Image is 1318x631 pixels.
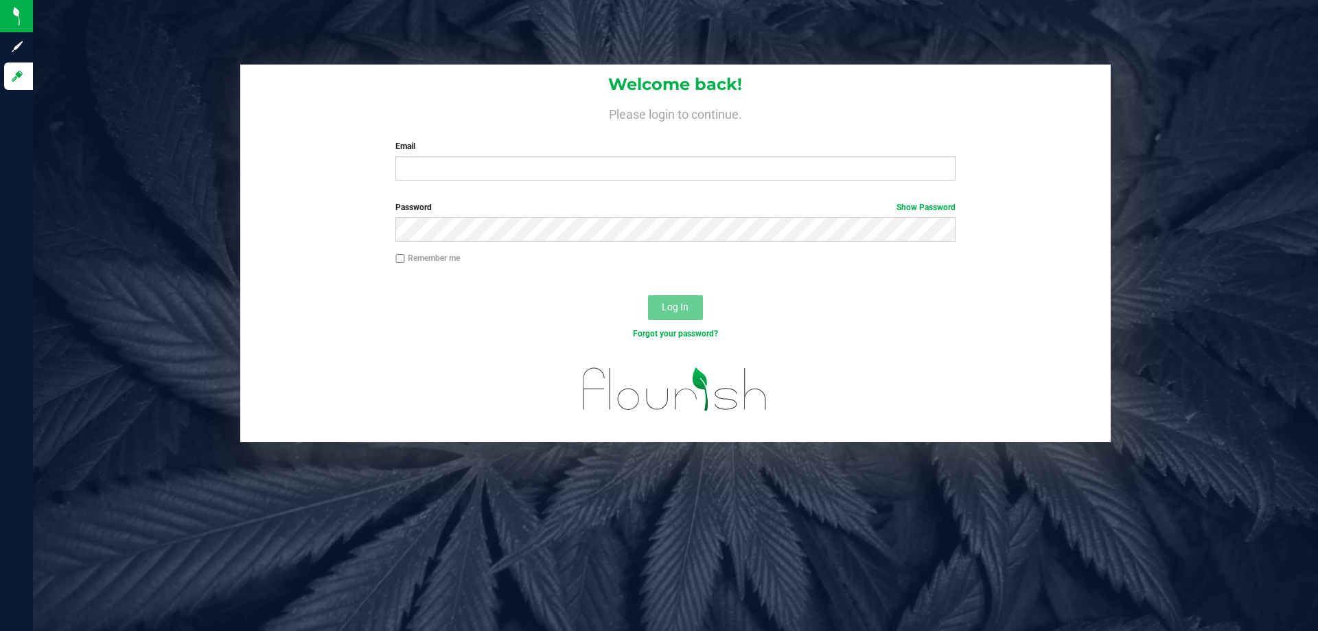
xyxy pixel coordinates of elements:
[240,76,1111,93] h1: Welcome back!
[395,140,955,152] label: Email
[240,104,1111,121] h4: Please login to continue.
[633,329,718,339] a: Forgot your password?
[395,254,405,264] input: Remember me
[395,252,460,264] label: Remember me
[662,301,689,312] span: Log In
[566,354,784,424] img: flourish_logo.svg
[10,40,24,54] inline-svg: Sign up
[10,69,24,83] inline-svg: Log in
[395,203,432,212] span: Password
[648,295,703,320] button: Log In
[897,203,956,212] a: Show Password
